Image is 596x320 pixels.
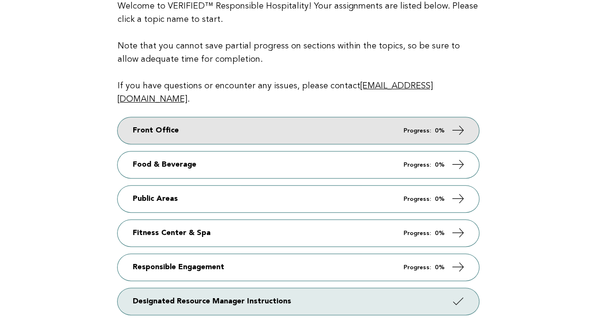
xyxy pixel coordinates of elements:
[403,264,431,271] em: Progress:
[435,128,445,134] strong: 0%
[435,196,445,202] strong: 0%
[118,186,479,212] a: Public Areas Progress: 0%
[435,230,445,236] strong: 0%
[403,230,431,236] em: Progress:
[435,264,445,271] strong: 0%
[118,254,479,281] a: Responsible Engagement Progress: 0%
[118,117,479,144] a: Front Office Progress: 0%
[118,220,479,246] a: Fitness Center & Spa Progress: 0%
[403,128,431,134] em: Progress:
[403,196,431,202] em: Progress:
[403,162,431,168] em: Progress:
[118,151,479,178] a: Food & Beverage Progress: 0%
[435,162,445,168] strong: 0%
[118,288,479,315] a: Designated Resource Manager Instructions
